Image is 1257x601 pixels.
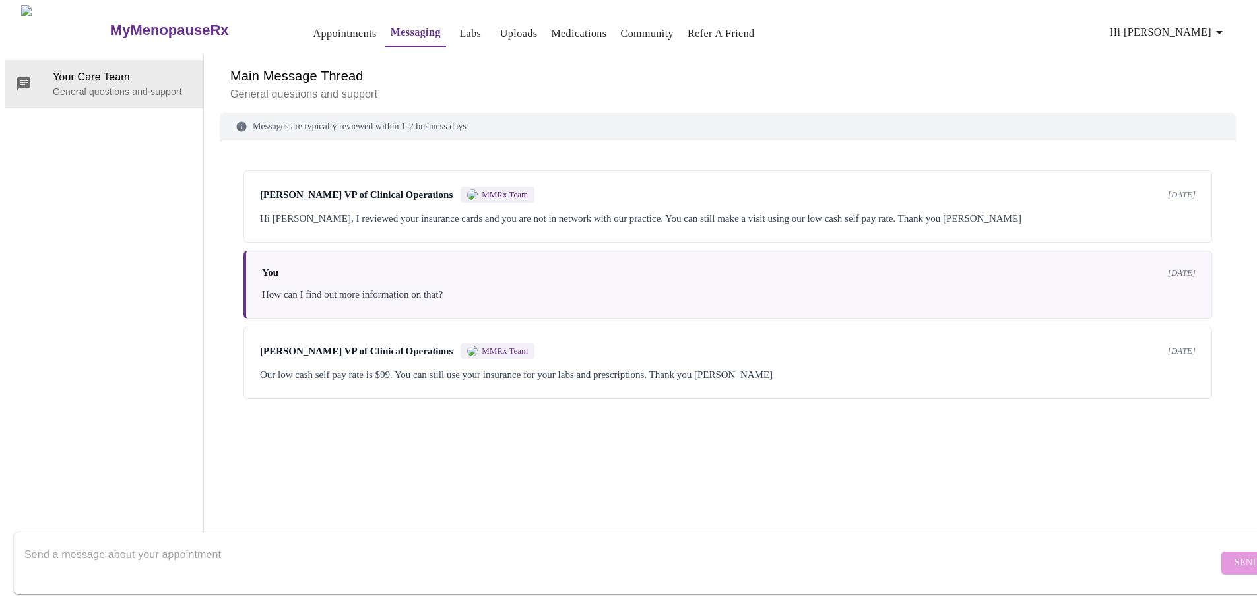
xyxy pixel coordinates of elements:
button: Uploads [495,20,543,47]
p: General questions and support [53,85,193,98]
span: You [262,267,278,278]
p: General questions and support [230,86,1225,102]
span: Hi [PERSON_NAME] [1110,23,1227,42]
textarea: Send a message about your appointment [24,542,1218,584]
a: Labs [459,24,481,43]
span: MMRx Team [482,346,528,356]
div: Hi [PERSON_NAME], I reviewed your insurance cards and you are not in network with our practice. Y... [260,210,1196,226]
img: MMRX [467,346,478,356]
a: Medications [551,24,606,43]
img: MyMenopauseRx Logo [21,5,108,55]
span: [DATE] [1168,268,1196,278]
h6: Main Message Thread [230,65,1225,86]
div: How can I find out more information on that? [262,286,1196,302]
span: [DATE] [1168,346,1196,356]
span: [PERSON_NAME] VP of Clinical Operations [260,346,453,357]
a: Appointments [313,24,377,43]
h3: MyMenopauseRx [110,22,229,39]
a: MyMenopauseRx [108,7,281,53]
span: MMRx Team [482,189,528,200]
a: Messaging [391,23,441,42]
span: Your Care Team [53,69,193,85]
button: Community [616,20,680,47]
a: Refer a Friend [688,24,755,43]
div: Our low cash self pay rate is $99. You can still use your insurance for your labs and prescriptio... [260,367,1196,383]
button: Labs [449,20,492,47]
div: Your Care TeamGeneral questions and support [5,60,203,108]
button: Medications [546,20,612,47]
button: Appointments [308,20,382,47]
button: Messaging [385,19,446,47]
a: Uploads [500,24,538,43]
a: Community [621,24,674,43]
button: Refer a Friend [682,20,760,47]
button: Hi [PERSON_NAME] [1105,19,1233,46]
span: [PERSON_NAME] VP of Clinical Operations [260,189,453,201]
img: MMRX [467,189,478,200]
div: Messages are typically reviewed within 1-2 business days [220,113,1236,141]
span: [DATE] [1168,189,1196,200]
